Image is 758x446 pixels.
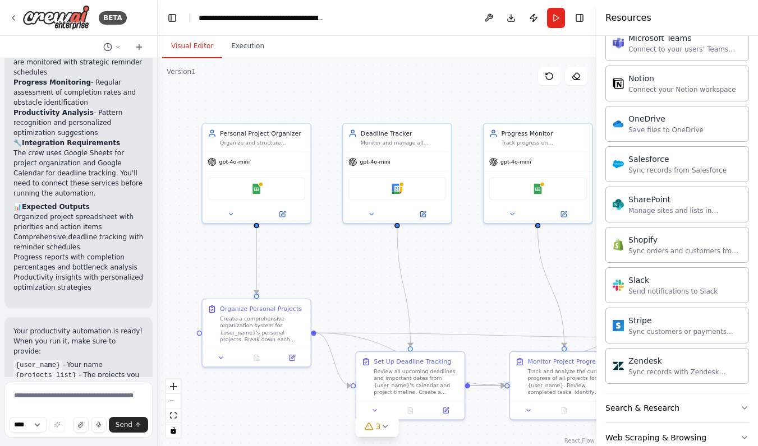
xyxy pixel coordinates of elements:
[13,212,144,232] li: Organized project spreadsheet with priorities and action items
[342,123,452,224] div: Deadline TrackerMonitor and manage all important deadlines for {user_name}, set up reminder syste...
[613,320,624,331] img: Stripe
[219,159,250,166] span: gpt-4o-mini
[91,417,107,433] button: Click to speak your automation idea
[99,40,126,54] button: Switch to previous chat
[199,12,325,24] nav: breadcrumb
[605,393,749,422] button: Search & Research
[628,287,718,296] div: Send notifications to Slack
[13,77,144,108] li: - Regular assessment of completion rates and obstacle identification
[13,370,79,380] code: {projects_list}
[605,432,706,443] div: Web Scraping & Browsing
[251,183,262,194] img: Google Sheets
[605,11,651,25] h4: Resources
[392,183,402,194] img: Google Calendar
[502,140,587,147] div: Track progress on {user_name}'s goals and projects, measure completion rates, identify bottleneck...
[431,405,461,416] button: Open in side panel
[361,140,446,147] div: Monitor and manage all important deadlines for {user_name}, set up reminder systems, and ensure n...
[252,228,261,294] g: Edge from 3ea9745d-64a5-4d9a-b507-ca3c03e6502b to be5a7c26-8411-40be-9dbd-c5e87ed06195
[628,247,742,255] div: Sync orders and customers from Shopify
[220,129,305,138] div: Personal Project Organizer
[220,305,302,314] div: Organize Personal Projects
[164,10,180,26] button: Hide left sidebar
[13,360,62,370] code: {user_name}
[509,351,619,420] div: Monitor Project ProgressTrack and analyze the current progress of all projects for {user_name}. R...
[22,139,120,147] strong: Integration Requirements
[73,417,89,433] button: Upload files
[628,206,742,215] div: Manage sites and lists in SharePoint
[258,209,307,220] button: Open in side panel
[628,166,727,175] div: Sync records from Salesforce
[167,67,196,76] div: Version 1
[13,202,144,212] h2: 📊
[13,78,91,86] strong: Progress Monitoring
[628,113,704,124] div: OneDrive
[545,405,582,416] button: No output available
[13,252,144,272] li: Progress reports with completion percentages and bottleneck analysis
[532,183,543,194] img: Google Sheets
[534,228,569,346] g: Edge from 5115dbb1-702c-44cd-872a-65e86af04f61 to 7cdf35e8-450a-4338-9930-5d231b94eec0
[613,38,624,49] img: Microsoft Teams
[483,123,593,224] div: Progress MonitorTrack progress on {user_name}'s goals and projects, measure completion rates, ide...
[316,328,351,390] g: Edge from be5a7c26-8411-40be-9dbd-c5e87ed06195 to deaf7891-6cbe-41b0-8816-14187e4d9d95
[585,405,615,416] button: Open in side panel
[539,209,589,220] button: Open in side panel
[220,315,305,343] div: Create a comprehensive organization system for {user_name}'s personal projects. Break down each p...
[605,402,679,414] div: Search & Research
[13,138,144,148] h2: 🔧
[238,352,275,363] button: No output available
[13,360,144,370] li: - Your name
[130,40,148,54] button: Start a new chat
[628,194,742,205] div: SharePoint
[201,123,311,224] div: Personal Project OrganizerOrganize and structure {user_name}'s personal projects by breaking them...
[572,10,587,26] button: Hide right sidebar
[376,421,381,432] span: 3
[393,228,415,346] g: Edge from 9f985422-f007-4768-a9c1-1dd20ea8fb55 to deaf7891-6cbe-41b0-8816-14187e4d9d95
[13,232,144,252] li: Comprehensive deadline tracking with reminder schedules
[222,35,273,58] button: Execution
[470,381,504,390] g: Edge from deaf7891-6cbe-41b0-8816-14187e4d9d95 to 7cdf35e8-450a-4338-9930-5d231b94eec0
[166,379,181,438] div: React Flow controls
[166,408,181,423] button: fit view
[220,140,305,147] div: Organize and structure {user_name}'s personal projects by breaking them down into manageable task...
[613,118,624,129] img: OneDrive
[500,159,531,166] span: gpt-4o-mini
[166,394,181,408] button: zoom out
[528,368,613,396] div: Track and analyze the current progress of all projects for {user_name}. Review completed tasks, i...
[22,5,90,30] img: Logo
[374,357,451,366] div: Set Up Deadline Tracking
[13,148,144,198] p: The crew uses Google Sheets for project organization and Google Calendar for deadline tracking. Y...
[470,333,658,390] g: Edge from deaf7891-6cbe-41b0-8816-14187e4d9d95 to 4c47a418-623e-43d3-8b83-b409e6f21cd0
[49,417,65,433] button: Improve this prompt
[628,45,742,54] div: Connect to your users’ Teams workspaces
[628,327,742,336] div: Sync customers or payments from Stripe
[613,239,624,250] img: Shopify
[628,126,704,134] div: Save files to OneDrive
[166,423,181,438] button: toggle interactivity
[109,417,148,433] button: Send
[528,357,603,366] div: Monitor Project Progress
[13,109,94,117] strong: Productivity Analysis
[628,73,736,84] div: Notion
[628,275,718,286] div: Slack
[613,159,624,170] img: Salesforce
[361,129,446,138] div: Deadline Tracker
[613,78,624,89] img: Notion
[628,234,742,245] div: Shopify
[628,355,742,366] div: Zendesk
[613,360,624,371] img: Zendesk
[99,11,127,25] div: BETA
[13,272,144,292] li: Productivity insights with personalized optimization strategies
[4,382,153,438] textarea: To enrich screen reader interactions, please activate Accessibility in Grammarly extension settings
[22,203,90,211] strong: Expected Outputs
[360,159,391,166] span: gpt-4o-mini
[392,405,429,416] button: No output available
[13,108,144,138] li: - Pattern recognition and personalized optimization suggestions
[628,32,742,44] div: Microsoft Teams
[374,368,459,396] div: Review all upcoming deadlines and important dates from {user_name}'s calendar and project timelin...
[13,326,144,356] p: Your productivity automation is ready! When you run it, make sure to provide:
[628,154,727,165] div: Salesforce
[613,280,624,291] img: Slack
[398,209,448,220] button: Open in side panel
[502,129,587,138] div: Progress Monitor
[13,370,144,390] li: - The projects you want to organize and track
